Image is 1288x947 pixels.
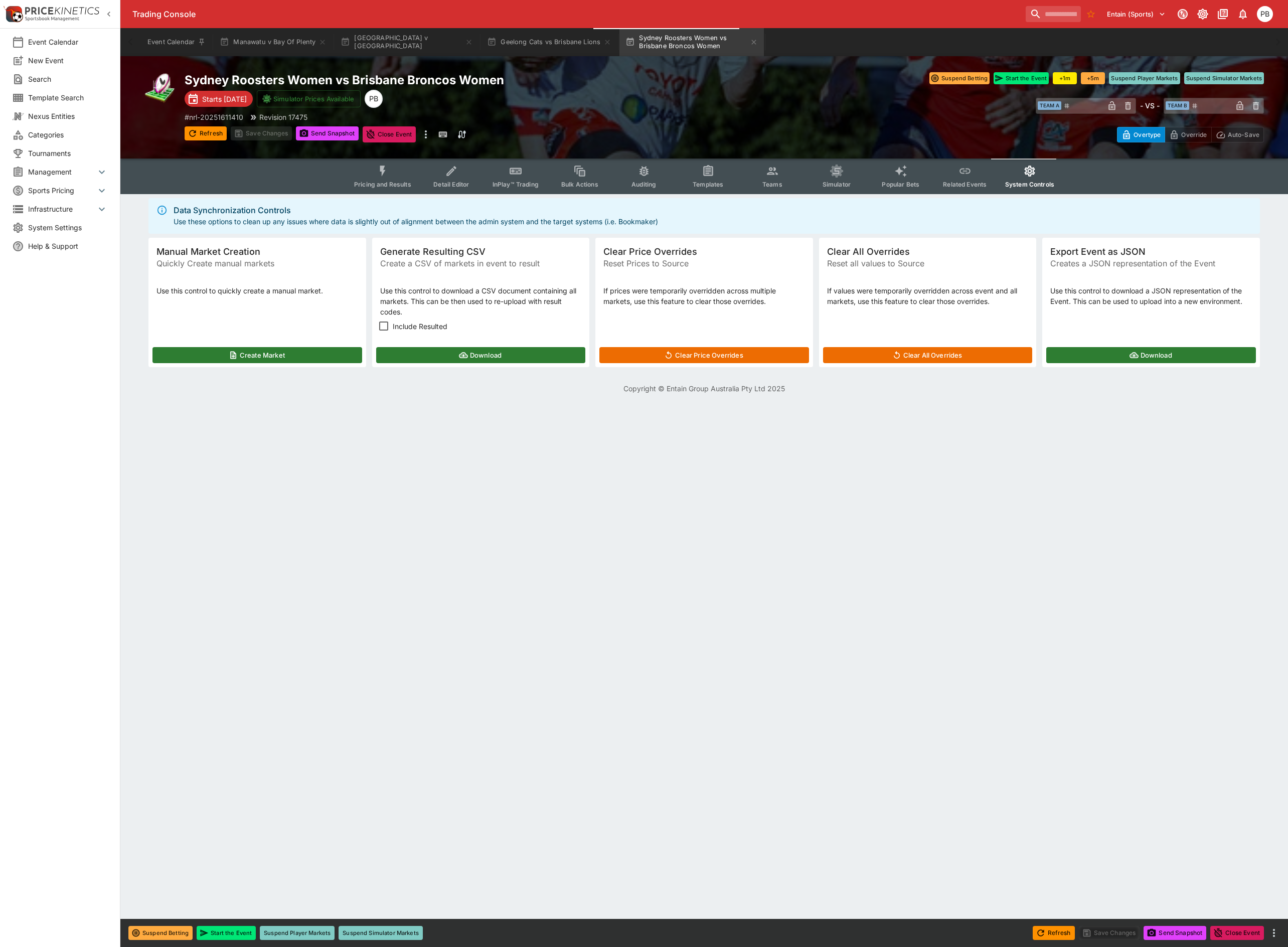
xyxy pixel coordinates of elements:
[1050,285,1252,306] p: Use this control to download a JSON representation of the Event. This can be used to upload into ...
[363,126,416,142] button: Close Event
[827,285,1029,306] p: If values were temporarily overridden across event and all markets, use this feature to clear tho...
[1214,5,1232,23] button: Documentation
[823,347,1033,363] button: Clear All Overrides
[380,285,582,317] p: Use this control to download a CSV document containing all markets. This can be then used to re-u...
[762,181,782,188] span: Teams
[28,55,108,66] span: New Event
[823,181,851,188] span: Simulator
[603,257,805,269] span: Reset Prices to Source
[1234,5,1252,23] button: Notifications
[1181,129,1207,140] p: Override
[1109,72,1180,84] button: Suspend Player Markets
[25,7,99,15] img: PriceKinetics
[1046,347,1256,363] button: Download
[1140,100,1160,111] h6: - VS -
[28,222,108,233] span: System Settings
[28,204,96,214] span: Infrastructure
[827,246,1029,257] span: Clear All Overrides
[28,241,108,251] span: Help & Support
[376,347,586,363] button: Download
[185,112,243,122] p: Copy To Clipboard
[1026,6,1081,22] input: search
[185,72,724,88] h2: Copy To Clipboard
[1005,181,1054,188] span: System Controls
[144,72,177,104] img: rugby_league.png
[1228,129,1259,140] p: Auto-Save
[354,181,411,188] span: Pricing and Results
[1081,72,1105,84] button: +5m
[1174,5,1192,23] button: Connected to PK
[28,167,96,177] span: Management
[185,126,227,140] button: Refresh
[1194,5,1212,23] button: Toggle light/dark mode
[994,72,1049,84] button: Start the Event
[132,9,1022,20] div: Trading Console
[619,28,764,56] button: Sydney Roosters Women vs Brisbane Broncos Women
[28,185,96,196] span: Sports Pricing
[346,159,1062,194] div: Event type filters
[420,126,432,142] button: more
[1134,129,1161,140] p: Overtype
[481,28,617,56] button: Geelong Cats vs Brisbane Lions
[214,28,333,56] button: Manawatu v Bay Of Plenty
[943,181,987,188] span: Related Events
[493,181,539,188] span: InPlay™ Trading
[1166,101,1189,110] span: Team B
[156,285,358,296] p: Use this control to quickly create a manual market.
[433,181,469,188] span: Detail Editor
[603,285,805,306] p: If prices were temporarily overridden across multiple markets, use this feature to clear those ov...
[1144,926,1206,940] button: Send Snapshot
[631,181,656,188] span: Auditing
[28,37,108,47] span: Event Calendar
[693,181,723,188] span: Templates
[202,94,247,104] p: Starts [DATE]
[1268,927,1280,939] button: more
[152,347,362,363] button: Create Market
[156,246,358,257] span: Manual Market Creation
[1117,127,1165,142] button: Overtype
[1033,926,1075,940] button: Refresh
[1257,6,1273,22] div: Peter Bishop
[929,72,990,84] button: Suspend Betting
[393,321,447,332] span: Include Resulted
[257,90,361,107] button: Simulator Prices Available
[882,181,919,188] span: Popular Bets
[1101,6,1172,22] button: Select Tenant
[599,347,809,363] button: Clear Price Overrides
[603,246,805,257] span: Clear Price Overrides
[561,181,598,188] span: Bulk Actions
[1184,72,1264,84] button: Suspend Simulator Markets
[28,129,108,140] span: Categories
[25,17,79,21] img: Sportsbook Management
[3,4,23,24] img: PriceKinetics Logo
[156,257,358,269] span: Quickly Create manual markets
[1117,127,1264,142] div: Start From
[1050,257,1252,269] span: Creates a JSON representation of the Event
[365,90,383,108] div: Peter Bishop
[1211,127,1264,142] button: Auto-Save
[1053,72,1077,84] button: +1m
[335,28,479,56] button: [GEOGRAPHIC_DATA] v [GEOGRAPHIC_DATA]
[28,74,108,84] span: Search
[28,111,108,121] span: Nexus Entities
[141,28,212,56] button: Event Calendar
[128,926,193,940] button: Suspend Betting
[1038,101,1061,110] span: Team A
[339,926,423,940] button: Suspend Simulator Markets
[296,126,359,140] button: Send Snapshot
[260,926,335,940] button: Suspend Player Markets
[28,92,108,103] span: Template Search
[380,246,582,257] span: Generate Resulting CSV
[1083,6,1099,22] button: No Bookmarks
[1210,926,1264,940] button: Close Event
[259,112,307,122] p: Revision 17475
[1050,246,1252,257] span: Export Event as JSON
[28,148,108,159] span: Tournaments
[1165,127,1211,142] button: Override
[1254,3,1276,25] button: Peter Bishop
[174,204,658,216] div: Data Synchronization Controls
[197,926,256,940] button: Start the Event
[380,257,582,269] span: Create a CSV of markets in event to result
[120,383,1288,394] p: Copyright © Entain Group Australia Pty Ltd 2025
[827,257,1029,269] span: Reset all values to Source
